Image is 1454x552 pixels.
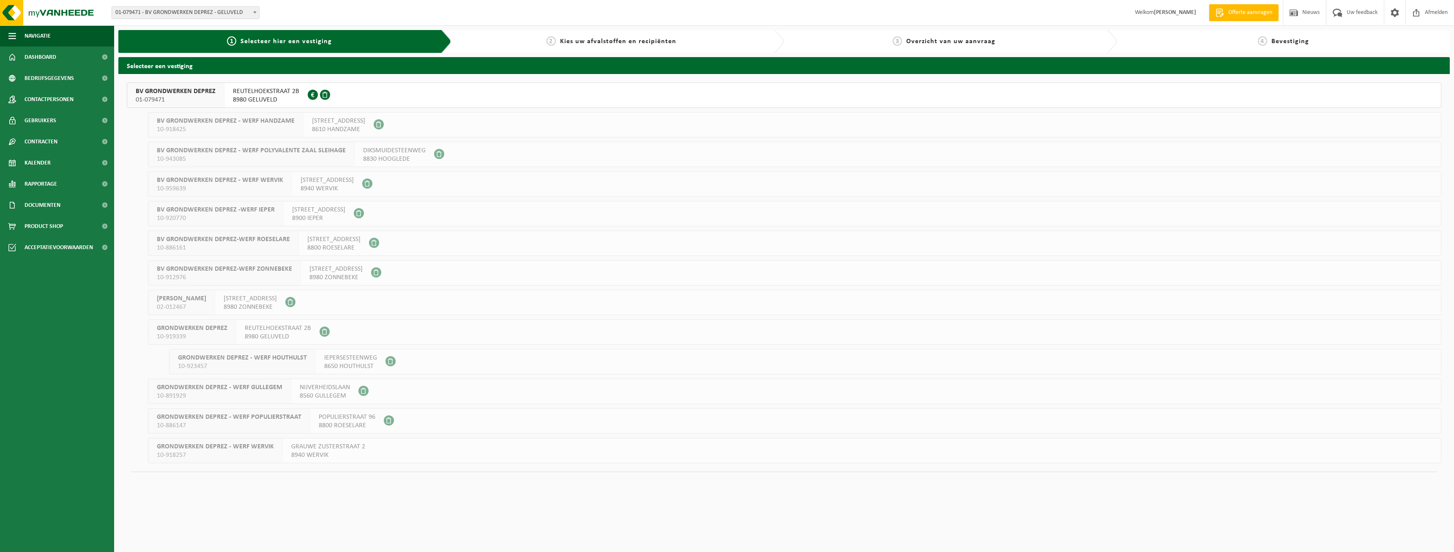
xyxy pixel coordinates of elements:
[25,25,51,47] span: Navigatie
[224,294,277,303] span: [STREET_ADDRESS]
[309,273,363,282] span: 8980 ZONNEBEKE
[224,303,277,311] span: 8980 ZONNEBEKE
[157,206,275,214] span: BV GRONDWERKEN DEPREZ -WERF IEPER
[25,68,74,89] span: Bedrijfsgegevens
[1209,4,1279,21] a: Offerte aanvragen
[324,362,377,371] span: 8650 HOUTHULST
[312,117,365,125] span: [STREET_ADDRESS]
[25,173,57,195] span: Rapportage
[245,332,311,341] span: 8980 GELUVELD
[157,413,301,421] span: GRONDWERKEN DEPREZ - WERF POPULIERSTRAAT
[157,155,346,163] span: 10-943085
[307,235,361,244] span: [STREET_ADDRESS]
[178,362,307,371] span: 10-923457
[157,442,274,451] span: GRONDWERKEN DEPREZ - WERF WERVIK
[157,244,290,252] span: 10-886161
[363,155,426,163] span: 8830 HOOGLEDE
[157,184,283,193] span: 10-959639
[25,195,60,216] span: Documenten
[157,235,290,244] span: BV GRONDWERKEN DEPREZ-WERF ROESELARE
[1226,8,1274,17] span: Offerte aanvragen
[292,206,345,214] span: [STREET_ADDRESS]
[301,184,354,193] span: 8940 WERVIK
[157,125,295,134] span: 10-918425
[291,442,365,451] span: GRAUWE ZUSTERSTRAAT 2
[307,244,361,252] span: 8800 ROESELARE
[363,146,426,155] span: DIKSMUIDESTEENWEG
[25,237,93,258] span: Acceptatievoorwaarden
[127,82,1441,108] button: BV GRONDWERKEN DEPREZ 01-079471 REUTELHOEKSTRAAT 2B8980 GELUVELD
[560,38,676,45] span: Kies uw afvalstoffen en recipiënten
[312,125,365,134] span: 8610 HANDZAME
[233,87,299,96] span: REUTELHOEKSTRAAT 2B
[301,176,354,184] span: [STREET_ADDRESS]
[157,214,275,222] span: 10-920770
[309,265,363,273] span: [STREET_ADDRESS]
[157,273,292,282] span: 10-912976
[241,38,332,45] span: Selecteer hier een vestiging
[291,451,365,459] span: 8940 WERVIK
[25,131,57,152] span: Contracten
[300,392,350,400] span: 8560 GULLEGEM
[157,117,295,125] span: BV GRONDWERKEN DEPREZ - WERF HANDZAME
[136,87,216,96] span: BV GRONDWERKEN DEPREZ
[893,36,902,46] span: 3
[1271,38,1309,45] span: Bevestiging
[292,214,345,222] span: 8900 IEPER
[25,152,51,173] span: Kalender
[300,383,350,392] span: NIJVERHEIDSLAAN
[157,324,227,332] span: GRONDWERKEN DEPREZ
[245,324,311,332] span: REUTELHOEKSTRAAT 2B
[25,110,56,131] span: Gebruikers
[1154,9,1196,16] strong: [PERSON_NAME]
[319,421,375,430] span: 8800 ROESELARE
[157,176,283,184] span: BV GRONDWERKEN DEPREZ - WERF WERVIK
[157,421,301,430] span: 10-886147
[547,36,556,46] span: 2
[157,303,206,311] span: 02-012467
[233,96,299,104] span: 8980 GELUVELD
[157,383,282,392] span: GRONDWERKEN DEPREZ - WERF GULLEGEM
[25,216,63,237] span: Product Shop
[157,392,282,400] span: 10-891929
[178,354,307,362] span: GRONDWERKEN DEPREZ - WERF HOUTHULST
[319,413,375,421] span: POPULIERSTRAAT 96
[157,265,292,273] span: BV GRONDWERKEN DEPREZ-WERF ZONNEBEKE
[906,38,995,45] span: Overzicht van uw aanvraag
[157,451,274,459] span: 10-918257
[118,57,1450,74] h2: Selecteer een vestiging
[157,294,206,303] span: [PERSON_NAME]
[324,354,377,362] span: IEPERSESTEENWEG
[25,89,74,110] span: Contactpersonen
[157,146,346,155] span: BV GRONDWERKEN DEPREZ - WERF POLYVALENTE ZAAL SLEIHAGE
[227,36,236,46] span: 1
[112,7,259,19] span: 01-079471 - BV GRONDWERKEN DEPREZ - GELUVELD
[112,6,260,19] span: 01-079471 - BV GRONDWERKEN DEPREZ - GELUVELD
[136,96,216,104] span: 01-079471
[25,47,56,68] span: Dashboard
[157,332,227,341] span: 10-919339
[1258,36,1267,46] span: 4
